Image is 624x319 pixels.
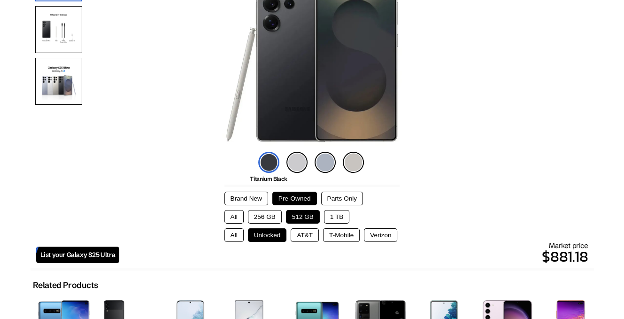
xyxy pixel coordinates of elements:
button: T-Mobile [323,228,360,242]
img: In Box [35,6,82,53]
button: Brand New [224,192,268,205]
button: 1 TB [324,210,349,224]
img: titanium-black-icon [258,152,279,173]
a: List your Galaxy S25 Ultra [36,247,120,263]
button: All [224,228,244,242]
img: AI [35,58,82,105]
button: Pre-Owned [272,192,317,205]
img: titanium-gray-icon [286,152,308,173]
img: titanium-whitesilver-icon [343,152,364,173]
button: 256 GB [248,210,282,224]
button: 512 GB [286,210,320,224]
span: Titanium Black [250,175,287,182]
button: AT&T [291,228,319,242]
p: $881.18 [119,245,588,268]
h2: Related Products [33,280,98,290]
button: Parts Only [321,192,363,205]
div: Market price [119,241,588,268]
span: List your Galaxy S25 Ultra [40,251,116,259]
button: All [224,210,244,224]
img: titanium-silverblue-icon [315,152,336,173]
button: Verizon [364,228,397,242]
button: Unlocked [248,228,287,242]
